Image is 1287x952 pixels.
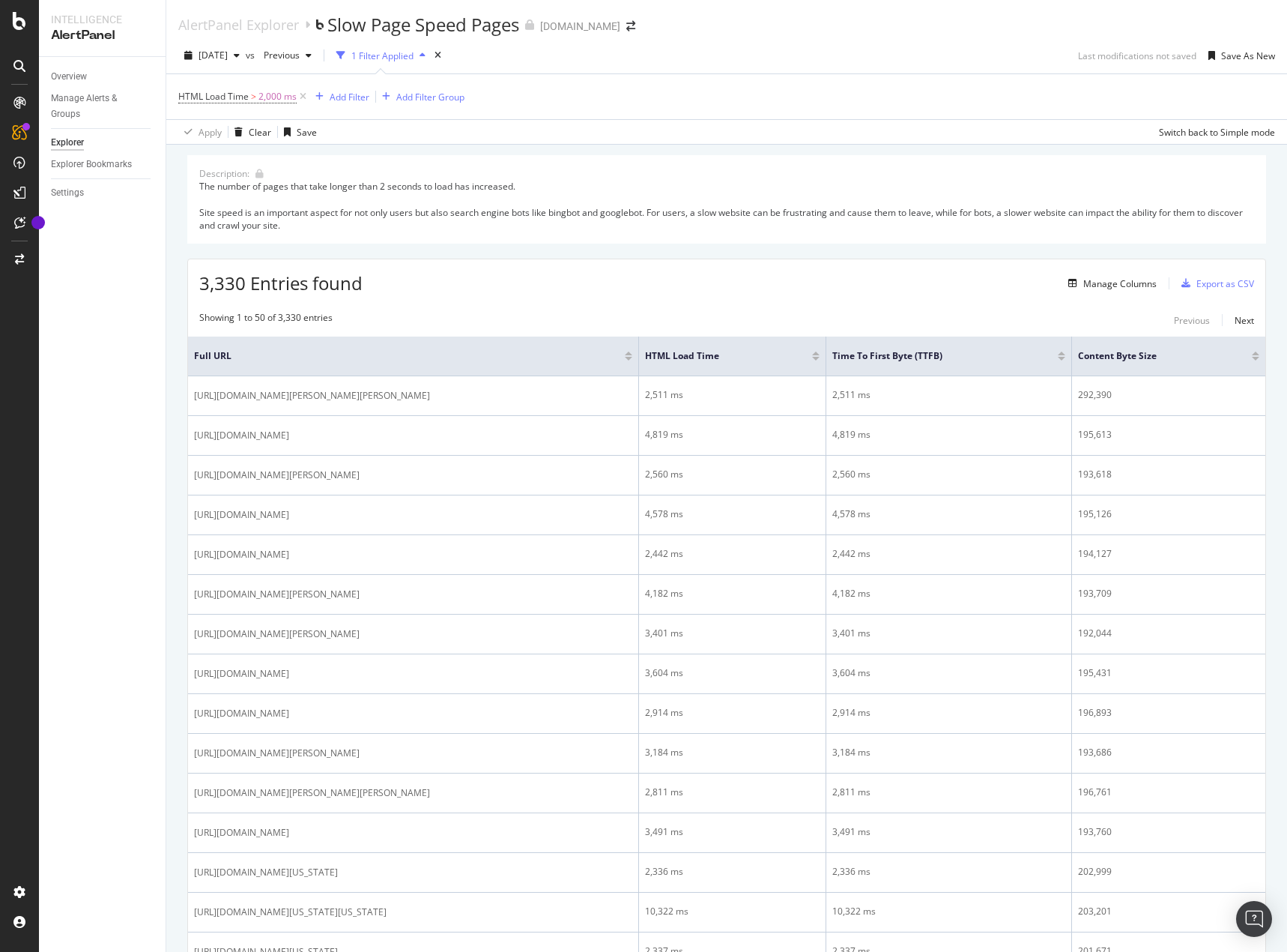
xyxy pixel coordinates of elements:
div: Intelligence [51,12,154,27]
div: 202,999 [1078,865,1259,879]
div: 192,044 [1078,627,1259,640]
div: 2,442 ms [645,547,820,561]
div: Save As New [1221,49,1275,62]
div: AlertPanel [51,27,154,44]
button: 1 Filter Applied [330,43,431,67]
a: Overview [51,69,155,85]
button: Add Filter [309,88,369,106]
a: Manage Alerts & Groups [51,91,155,122]
span: vs [246,49,258,61]
div: 2,336 ms [832,865,1065,879]
div: 4,182 ms [832,587,1065,600]
div: 2,914 ms [832,706,1065,720]
div: 2,511 ms [645,388,820,402]
span: Content Byte Size [1078,349,1229,363]
div: Overview [51,69,87,85]
span: [URL][DOMAIN_NAME][US_STATE][US_STATE] [194,905,387,920]
span: [URL][DOMAIN_NAME][PERSON_NAME] [194,468,360,483]
span: Previous [258,49,300,61]
span: [URL][DOMAIN_NAME][PERSON_NAME][PERSON_NAME] [194,388,430,403]
div: 2,560 ms [645,468,820,481]
span: Time To First Byte (TTFB) [832,349,1035,363]
span: [URL][DOMAIN_NAME][US_STATE] [194,865,338,880]
div: 2,511 ms [832,388,1065,402]
div: 3,401 ms [832,627,1065,640]
span: [URL][DOMAIN_NAME][PERSON_NAME] [194,627,360,642]
a: Explorer Bookmarks [51,157,155,172]
div: Settings [51,185,84,201]
div: Add Filter [330,91,369,103]
div: Explorer Bookmarks [51,157,132,172]
div: 193,760 [1078,825,1259,839]
span: [URL][DOMAIN_NAME][PERSON_NAME] [194,746,360,761]
div: Save [297,126,317,139]
button: Save [278,120,317,144]
span: [URL][DOMAIN_NAME][PERSON_NAME] [194,587,360,602]
span: Full URL [194,349,602,363]
a: Settings [51,185,155,201]
div: Export as CSV [1196,277,1254,290]
div: 193,709 [1078,587,1259,600]
div: 2,560 ms [832,468,1065,481]
div: arrow-right-arrow-left [626,21,635,31]
div: 193,686 [1078,746,1259,759]
div: 2,811 ms [645,786,820,799]
div: 3,184 ms [645,746,820,759]
button: Previous [258,43,318,67]
div: The number of pages that take longer than 2 seconds to load has increased. Site speed is an impor... [199,180,1254,232]
div: 3,604 ms [645,666,820,680]
div: Switch back to Simple mode [1159,126,1275,139]
span: [URL][DOMAIN_NAME][PERSON_NAME][PERSON_NAME] [194,786,430,801]
div: Next [1235,314,1254,327]
div: times [431,48,444,63]
button: Switch back to Simple mode [1153,120,1275,144]
button: Add Filter Group [376,88,464,106]
a: Explorer [51,135,155,151]
span: > [251,90,256,103]
div: [DOMAIN_NAME] [540,19,620,34]
div: Add Filter Group [396,91,464,103]
div: Manage Alerts & Groups [51,91,141,122]
div: 193,618 [1078,468,1259,481]
span: 2,000 ms [258,86,297,107]
div: 194,127 [1078,547,1259,561]
button: Previous [1174,311,1210,329]
span: 2025 Aug. 10th [199,49,228,61]
div: 4,182 ms [645,587,820,600]
div: 195,613 [1078,428,1259,442]
div: 3,184 ms [832,746,1065,759]
button: [DATE] [178,43,246,67]
div: 3,491 ms [645,825,820,839]
div: 3,491 ms [832,825,1065,839]
div: 196,761 [1078,786,1259,799]
div: 4,578 ms [832,507,1065,521]
div: 3,401 ms [645,627,820,640]
span: [URL][DOMAIN_NAME] [194,666,289,681]
button: Export as CSV [1175,271,1254,295]
span: HTML Load Time [178,90,249,103]
div: 2,442 ms [832,547,1065,561]
div: 2,811 ms [832,786,1065,799]
button: Apply [178,120,222,144]
div: Previous [1174,314,1210,327]
div: 10,322 ms [645,905,820,918]
span: [URL][DOMAIN_NAME] [194,547,289,562]
div: 3,604 ms [832,666,1065,680]
div: Clear [249,126,271,139]
div: Last modifications not saved [1078,49,1196,62]
span: [URL][DOMAIN_NAME] [194,507,289,522]
button: Clear [228,120,271,144]
div: 203,201 [1078,905,1259,918]
button: Save As New [1202,43,1275,67]
div: 2,914 ms [645,706,820,720]
a: AlertPanel Explorer [178,16,299,33]
span: HTML Load Time [645,349,790,363]
div: Manage Columns [1083,277,1157,290]
div: Apply [199,126,222,139]
div: 195,431 [1078,666,1259,680]
div: 4,819 ms [832,428,1065,442]
div: Slow Page Speed Pages [327,12,519,37]
button: Manage Columns [1062,274,1157,292]
div: 2,336 ms [645,865,820,879]
div: 195,126 [1078,507,1259,521]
